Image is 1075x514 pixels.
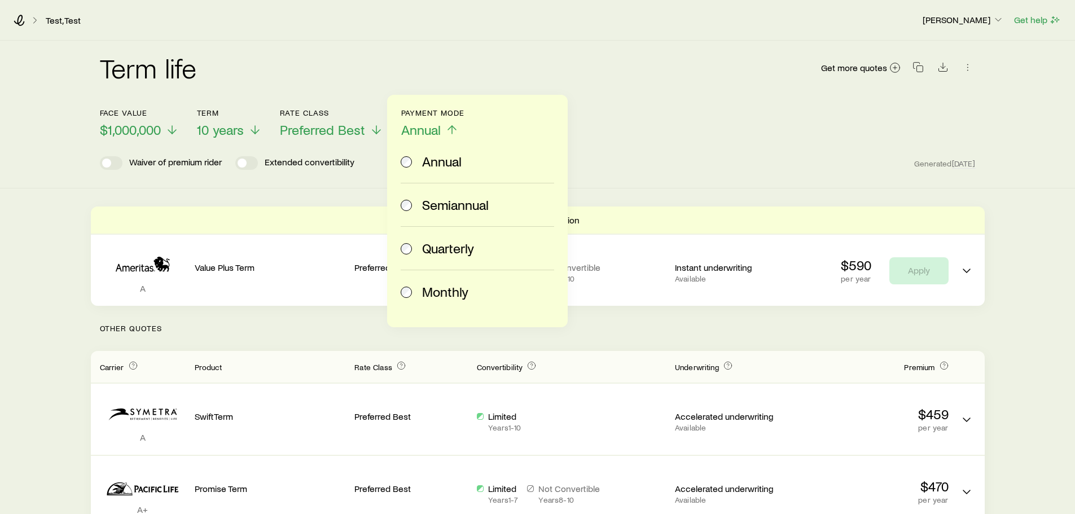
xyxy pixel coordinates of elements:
p: Preferred Best [354,483,468,494]
p: Accelerated underwriting [675,483,788,494]
p: Waiver of premium rider [129,156,222,170]
a: Get more quotes [820,61,901,74]
span: Annual [401,122,441,138]
span: $1,000,000 [100,122,161,138]
p: Payment Mode [401,108,465,117]
p: Preferred Best [354,411,468,422]
button: Apply [889,257,949,284]
span: Rate Class [354,362,392,372]
p: per year [841,274,871,283]
a: Download CSV [935,64,951,74]
p: Promise Term [195,483,346,494]
p: Instant underwriting [675,262,788,273]
span: 10 years [197,122,244,138]
p: Extended convertibility [265,156,354,170]
p: per year [797,495,949,504]
p: Years 1 - 10 [488,423,521,432]
button: Get help [1013,14,1061,27]
span: Preferred Best [280,122,365,138]
p: Not Convertible [538,483,600,494]
p: Value Plus Term [195,262,346,273]
p: A [100,432,186,443]
p: Not Convertible [539,262,600,273]
span: Convertibility [477,362,523,372]
p: Available [675,495,788,504]
span: Generated [914,159,975,169]
span: Underwriting [675,362,719,372]
p: Available [675,274,788,283]
p: SwiftTerm [195,411,346,422]
span: [DATE] [952,159,976,169]
span: Carrier [100,362,124,372]
p: [PERSON_NAME] [923,14,1004,25]
p: $459 [797,406,949,422]
span: Premium [904,362,934,372]
button: Term10 years [197,108,262,138]
span: Product [195,362,222,372]
p: Limited [488,411,521,422]
button: Payment ModeAnnual [401,108,465,138]
p: A [100,283,186,294]
p: per year [797,423,949,432]
p: Years 8 - 10 [538,495,600,504]
p: $470 [797,478,949,494]
p: Years 6 - 10 [539,274,600,283]
p: Accelerated underwriting [675,411,788,422]
button: [PERSON_NAME] [922,14,1004,27]
p: Preferred Best [354,262,468,273]
h2: Term life [100,54,197,81]
div: Term quotes [91,207,985,306]
p: Years 1 - 7 [488,495,518,504]
p: $590 [841,257,871,273]
p: Term [197,108,262,117]
a: Test, Test [45,15,81,26]
p: Limited [488,483,518,494]
span: Get more quotes [821,63,887,72]
p: Face value [100,108,179,117]
button: Face value$1,000,000 [100,108,179,138]
p: Other Quotes [91,306,985,351]
button: Rate ClassPreferred Best [280,108,383,138]
p: Available [675,423,788,432]
p: Rate Class [280,108,383,117]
